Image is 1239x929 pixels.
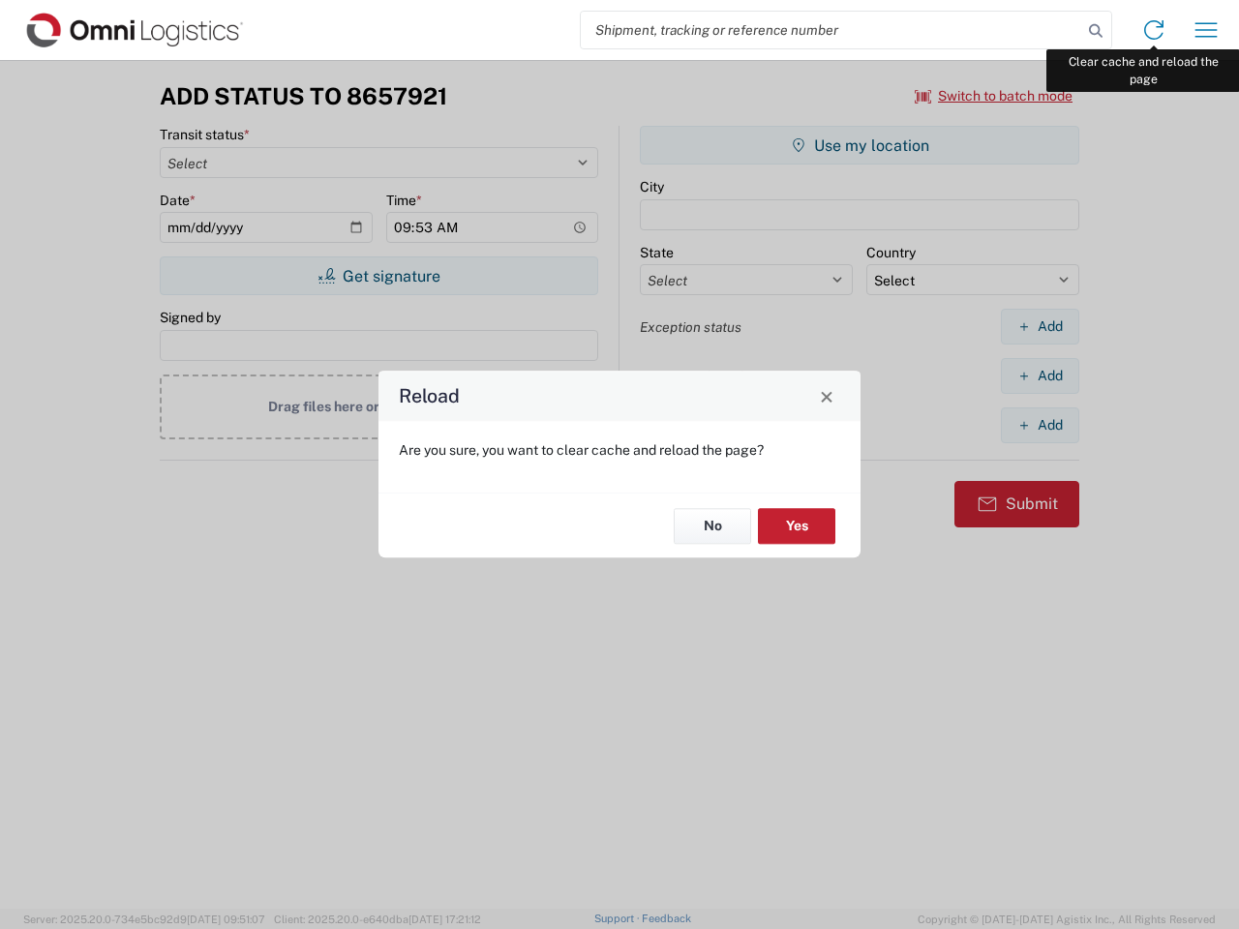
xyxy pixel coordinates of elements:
input: Shipment, tracking or reference number [581,12,1082,48]
p: Are you sure, you want to clear cache and reload the page? [399,441,840,459]
h4: Reload [399,382,460,410]
button: Yes [758,508,835,544]
button: No [674,508,751,544]
button: Close [813,382,840,409]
